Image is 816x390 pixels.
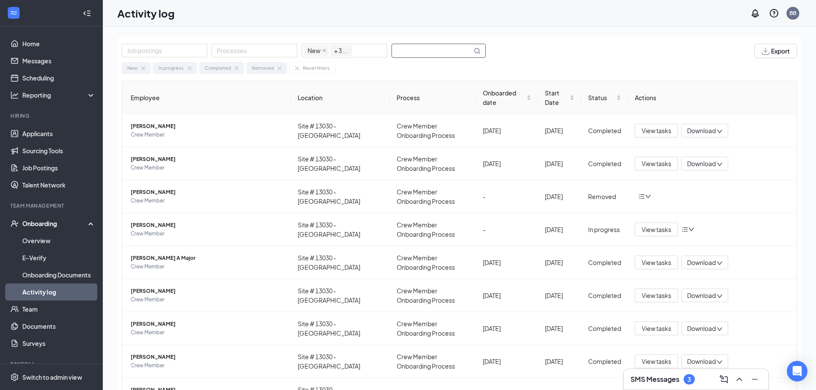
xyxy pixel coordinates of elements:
[291,279,390,312] td: Site # 13030 - [GEOGRAPHIC_DATA]
[545,225,574,234] div: [DATE]
[390,345,476,378] td: Crew Member Onboarding Process
[22,125,96,142] a: Applicants
[687,324,716,333] span: Download
[483,324,531,333] div: [DATE]
[717,260,723,266] span: down
[291,345,390,378] td: Site # 13030 - [GEOGRAPHIC_DATA]
[22,52,96,69] a: Messages
[635,322,678,335] button: View tasks
[83,9,91,18] svg: Collapse
[291,213,390,246] td: Site # 13030 - [GEOGRAPHIC_DATA]
[9,9,18,17] svg: WorkstreamLogo
[10,202,94,209] div: Team Management
[483,357,531,366] div: [DATE]
[131,262,284,271] span: Crew Member
[635,124,678,137] button: View tasks
[771,48,790,54] span: Export
[732,372,746,386] button: ChevronUp
[628,81,797,114] th: Actions
[131,188,284,196] span: [PERSON_NAME]
[131,353,284,361] span: [PERSON_NAME]
[642,324,671,333] span: View tasks
[22,318,96,335] a: Documents
[789,9,796,17] div: BB
[483,159,531,168] div: [DATE]
[631,375,679,384] h3: SMS Messages
[545,324,574,333] div: [DATE]
[127,64,137,72] div: New
[581,81,628,114] th: Status
[588,357,621,366] div: Completed
[22,176,96,194] a: Talent Network
[687,126,716,135] span: Download
[635,223,678,236] button: View tasks
[717,326,723,332] span: down
[483,88,525,107] span: Onboarded date
[390,246,476,279] td: Crew Member Onboarding Process
[334,46,348,55] span: + 3 ...
[545,357,574,366] div: [DATE]
[687,376,691,383] div: 3
[303,64,330,72] div: Reset filters
[390,147,476,180] td: Crew Member Onboarding Process
[545,159,574,168] div: [DATE]
[291,246,390,279] td: Site # 13030 - [GEOGRAPHIC_DATA]
[330,45,352,56] span: + 3 ...
[131,229,284,238] span: Crew Member
[291,180,390,213] td: Site # 13030 - [GEOGRAPHIC_DATA]
[687,357,716,366] span: Download
[545,88,568,107] span: Start Date
[291,81,390,114] th: Location
[131,287,284,295] span: [PERSON_NAME]
[642,258,671,267] span: View tasks
[205,64,231,72] div: Completed
[687,159,716,168] span: Download
[642,225,671,234] span: View tasks
[719,374,729,384] svg: ComposeMessage
[131,254,284,262] span: [PERSON_NAME] A Major
[22,266,96,283] a: Onboarding Documents
[545,192,574,201] div: [DATE]
[252,64,274,72] div: Removed
[22,35,96,52] a: Home
[474,48,481,54] svg: MagnifyingGlass
[717,372,731,386] button: ComposeMessage
[131,320,284,328] span: [PERSON_NAME]
[22,142,96,159] a: Sourcing Tools
[688,226,694,232] span: down
[131,328,284,337] span: Crew Member
[717,293,723,299] span: down
[545,258,574,267] div: [DATE]
[131,295,284,304] span: Crew Member
[588,291,621,300] div: Completed
[635,256,678,269] button: View tasks
[638,193,645,200] span: bars
[291,312,390,345] td: Site # 13030 - [GEOGRAPHIC_DATA]
[483,126,531,135] div: [DATE]
[131,155,284,164] span: [PERSON_NAME]
[390,114,476,147] td: Crew Member Onboarding Process
[588,192,621,201] div: Removed
[588,93,615,102] span: Status
[717,359,723,365] span: down
[787,361,807,381] div: Open Intercom Messenger
[635,289,678,302] button: View tasks
[687,291,716,300] span: Download
[642,291,671,300] span: View tasks
[483,291,531,300] div: [DATE]
[390,213,476,246] td: Crew Member Onboarding Process
[10,91,19,99] svg: Analysis
[588,258,621,267] div: Completed
[22,232,96,249] a: Overview
[717,128,723,134] span: down
[748,372,762,386] button: Minimize
[22,283,96,301] a: Activity log
[131,196,284,205] span: Crew Member
[642,357,671,366] span: View tasks
[750,374,760,384] svg: Minimize
[734,374,744,384] svg: ChevronUp
[545,126,574,135] div: [DATE]
[131,361,284,370] span: Crew Member
[635,354,678,368] button: View tasks
[22,249,96,266] a: E-Verify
